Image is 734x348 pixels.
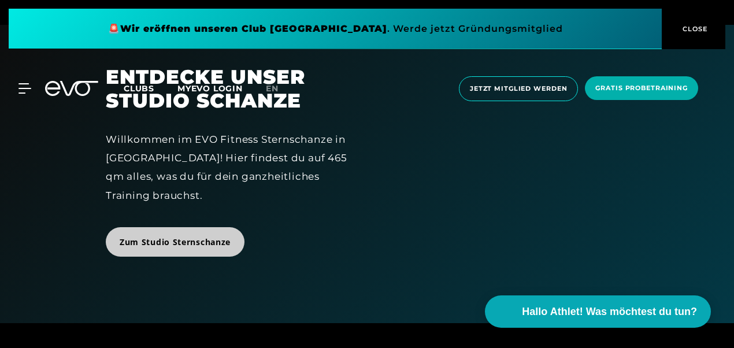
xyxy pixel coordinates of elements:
span: en [266,83,279,94]
span: Jetzt Mitglied werden [470,84,567,94]
a: Zum Studio Sternschanze [106,219,249,265]
span: Hallo Athlet! Was möchtest du tun? [522,304,697,320]
a: en [266,82,292,95]
span: Gratis Probetraining [595,83,688,93]
a: Clubs [124,83,177,94]
span: Zum Studio Sternschanze [120,236,231,248]
span: Clubs [124,83,154,94]
a: Gratis Probetraining [581,76,702,101]
span: CLOSE [680,24,708,34]
a: Jetzt Mitglied werden [455,76,581,101]
a: MYEVO LOGIN [177,83,243,94]
button: Hallo Athlet! Was möchtest du tun? [485,295,711,328]
div: Willkommen im EVO Fitness Sternschanze in [GEOGRAPHIC_DATA]! Hier findest du auf 465 qm alles, wa... [106,130,351,205]
button: CLOSE [662,9,725,49]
